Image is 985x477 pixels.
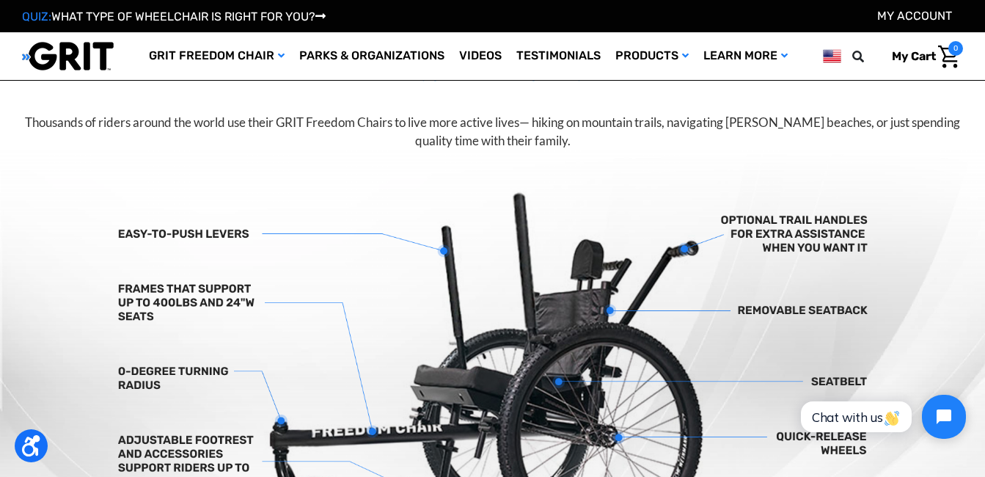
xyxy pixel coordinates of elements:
a: Account [877,9,952,23]
input: Search [859,41,881,72]
a: Parks & Organizations [292,32,452,80]
a: Cart with 0 items [881,41,963,72]
iframe: Tidio Chat [785,382,978,451]
a: Testimonials [509,32,608,80]
span: QUIZ: [22,10,51,23]
span: My Cart [892,49,936,63]
img: Cart [938,45,959,68]
img: GRIT All-Terrain Wheelchair and Mobility Equipment [22,41,114,71]
a: Videos [452,32,509,80]
a: Learn More [696,32,795,80]
span: Phone Number [212,60,291,74]
a: QUIZ:WHAT TYPE OF WHEELCHAIR IS RIGHT FOR YOU? [22,10,326,23]
span: 0 [948,41,963,56]
img: us.png [823,47,841,65]
p: Thousands of riders around the world use their GRIT Freedom Chairs to live more active lives— hik... [25,113,961,150]
a: GRIT Freedom Chair [142,32,292,80]
a: Products [608,32,696,80]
